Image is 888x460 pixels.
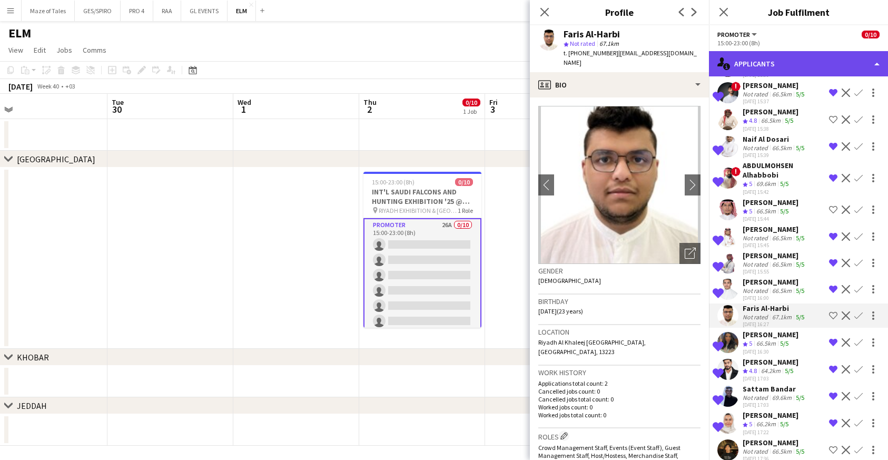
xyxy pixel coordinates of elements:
[743,348,798,355] div: [DATE] 16:30
[455,178,473,186] span: 0/10
[770,144,794,152] div: 66.5km
[458,207,473,214] span: 1 Role
[731,167,741,177] span: !
[743,268,806,275] div: [DATE] 15:55
[110,103,124,115] span: 30
[17,400,47,411] div: JEDDAH
[743,216,798,222] div: [DATE] 15:44
[538,403,700,411] p: Worked jobs count: 0
[743,447,770,455] div: Not rated
[796,90,804,98] app-skills-label: 5/5
[538,307,583,315] span: [DATE] (23 years)
[796,234,804,242] app-skills-label: 5/5
[538,266,700,276] h3: Gender
[749,180,752,188] span: 5
[181,1,228,21] button: GL EVENTS
[743,384,806,394] div: Sattam Bandar
[754,180,778,189] div: 69.6km
[743,98,806,105] div: [DATE] 15:37
[743,161,825,180] div: ABDULMOHSEN Alhabbobi
[770,234,794,242] div: 66.5km
[363,97,377,107] span: Thu
[862,31,880,38] span: 0/10
[538,430,700,442] h3: Roles
[796,447,804,455] app-skills-label: 5/5
[743,287,770,295] div: Not rated
[34,45,46,55] span: Edit
[743,90,770,98] div: Not rated
[488,103,498,115] span: 3
[796,313,804,321] app-skills-label: 5/5
[749,367,757,375] span: 4.8
[796,394,804,402] app-skills-label: 5/5
[770,394,794,402] div: 69.6km
[17,154,95,164] div: [GEOGRAPHIC_DATA]
[564,30,620,39] div: Faris Al-Harbi
[238,97,251,107] span: Wed
[770,260,794,268] div: 66.5km
[796,287,804,295] app-skills-label: 5/5
[379,207,458,214] span: RIYADH EXHIBITION & [GEOGRAPHIC_DATA] - [GEOGRAPHIC_DATA]
[743,277,806,287] div: [PERSON_NAME]
[796,260,804,268] app-skills-label: 5/5
[759,367,783,376] div: 64.2km
[785,116,793,124] app-skills-label: 5/5
[363,218,481,394] app-card-role: Promoter26A0/1015:00-23:00 (8h)
[65,82,75,90] div: +03
[780,180,788,188] app-skills-label: 5/5
[743,402,806,408] div: [DATE] 17:03
[743,313,770,321] div: Not rated
[530,72,709,97] div: Bio
[743,357,798,367] div: [PERSON_NAME]
[743,242,806,249] div: [DATE] 15:45
[462,99,480,106] span: 0/10
[770,287,794,295] div: 66.5km
[731,82,741,91] span: !
[717,31,750,38] span: Promoter
[749,420,752,428] span: 5
[121,1,153,21] button: PRO 4
[743,410,798,420] div: [PERSON_NAME]
[75,1,121,21] button: GES/SPIRO
[538,338,646,356] span: Riyadh Al Khaleej [GEOGRAPHIC_DATA], [GEOGRAPHIC_DATA], 13223
[717,39,880,47] div: 15:00-23:00 (8h)
[363,187,481,206] h3: INT'L SAUDI FALCONS AND HUNTING EXHIBITION '25 @ [GEOGRAPHIC_DATA] - [GEOGRAPHIC_DATA]
[56,45,72,55] span: Jobs
[52,43,76,57] a: Jobs
[709,51,888,76] div: Applicants
[743,251,806,260] div: [PERSON_NAME]
[538,368,700,377] h3: Work history
[743,330,798,339] div: [PERSON_NAME]
[538,387,700,395] p: Cancelled jobs count: 0
[770,447,794,455] div: 66.5km
[538,379,700,387] p: Applications total count: 2
[754,207,778,216] div: 66.5km
[538,277,601,285] span: [DEMOGRAPHIC_DATA]
[759,116,783,125] div: 66.5km
[743,125,798,132] div: [DATE] 15:38
[153,1,181,21] button: RAA
[4,43,27,57] a: View
[35,82,61,90] span: Week 40
[709,5,888,19] h3: Job Fulfilment
[112,97,124,107] span: Tue
[743,107,798,116] div: [PERSON_NAME]
[749,207,752,215] span: 5
[83,45,106,55] span: Comms
[780,420,788,428] app-skills-label: 5/5
[717,31,758,38] button: Promoter
[538,411,700,419] p: Worked jobs total count: 0
[570,40,595,47] span: Not rated
[236,103,251,115] span: 1
[743,375,798,382] div: [DATE] 17:03
[754,420,778,429] div: 66.2km
[372,178,415,186] span: 15:00-23:00 (8h)
[22,1,75,21] button: Maze of Tales
[780,339,788,347] app-skills-label: 5/5
[743,152,806,159] div: [DATE] 15:39
[78,43,111,57] a: Comms
[564,49,618,57] span: t. [PHONE_NUMBER]
[363,172,481,328] div: 15:00-23:00 (8h)0/10INT'L SAUDI FALCONS AND HUNTING EXHIBITION '25 @ [GEOGRAPHIC_DATA] - [GEOGRAP...
[743,189,825,195] div: [DATE] 15:42
[530,5,709,19] h3: Profile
